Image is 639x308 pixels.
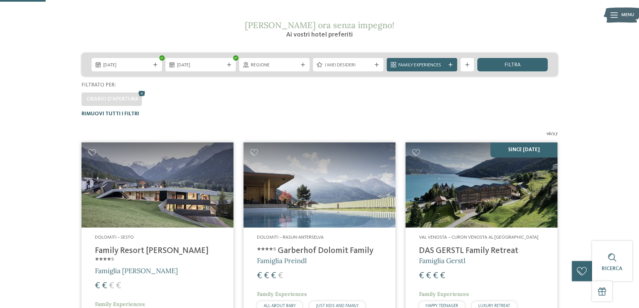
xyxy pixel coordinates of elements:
span: Dolomiti – Rasun-Anterselva [257,235,324,240]
span: € [271,271,276,280]
span: € [278,271,283,280]
span: Orario d'apertura [87,97,139,102]
span: € [426,271,431,280]
span: € [95,282,100,290]
span: LUXURY RETREAT [478,304,510,308]
h4: ****ˢ Garberhof Dolomit Family [257,246,382,256]
span: € [257,271,262,280]
img: Cercate un hotel per famiglie? Qui troverete solo i migliori! [406,142,557,228]
span: € [116,282,121,290]
span: Val Venosta – Curon Venosta al [GEOGRAPHIC_DATA] [419,235,538,240]
span: HAPPY TEENAGER [426,304,458,308]
span: [DATE] [177,62,224,69]
span: Famiglia [PERSON_NAME] [95,266,178,275]
img: Family Resort Rainer ****ˢ [82,142,233,228]
span: JUST KIDS AND FAMILY [316,304,359,308]
span: Regione [251,62,298,69]
span: € [440,271,445,280]
span: / [551,131,553,137]
span: [DATE] [103,62,150,69]
span: [PERSON_NAME] ora senza impegno! [245,20,394,30]
span: € [109,282,114,290]
span: € [102,282,107,290]
span: Rimuovi tutti i filtri [82,111,139,117]
span: filtra [504,62,521,68]
span: Family Experiences [257,291,307,297]
span: Family Experiences [419,291,469,297]
h4: DAS GERSTL Family Retreat [419,246,544,256]
span: I miei desideri [325,62,372,69]
span: Famiglia Preindl [257,256,307,265]
span: Ai vostri hotel preferiti [286,32,353,38]
span: € [433,271,438,280]
span: Family Experiences [398,62,445,69]
span: ALL ABOUT BABY [264,304,296,308]
img: Cercate un hotel per famiglie? Qui troverete solo i migliori! [244,142,395,228]
h4: Family Resort [PERSON_NAME] ****ˢ [95,246,220,266]
span: Filtrato per: [82,82,116,88]
span: € [419,271,424,280]
span: € [264,271,269,280]
span: Ricerca [602,266,623,271]
span: Famiglia Gerstl [419,256,465,265]
span: 16 [546,131,551,137]
span: Family Experiences [95,301,145,307]
span: 27 [553,131,558,137]
span: Dolomiti – Sesto [95,235,134,240]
